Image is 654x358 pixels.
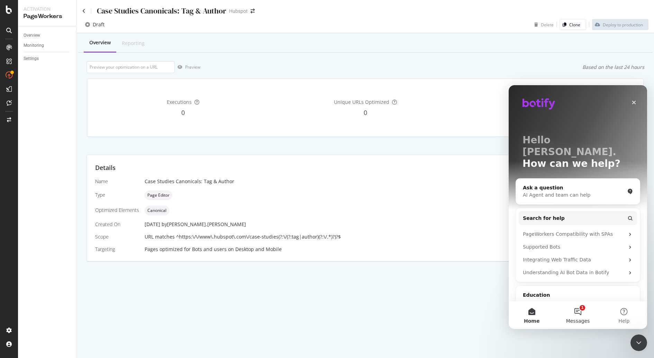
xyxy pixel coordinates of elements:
[181,108,185,117] span: 0
[95,191,139,198] div: Type
[532,19,554,30] button: Delete
[24,32,40,39] div: Overview
[145,233,341,240] span: URL matches ^https:\/\/www\.hubspot\.com\/case-studies(?:\/(?:tag|author)(?:\/.*)?)?$
[24,42,72,49] a: Monitoring
[145,178,636,185] div: Case Studies Canonicals: Tag & Author
[229,8,248,15] div: Hubspot
[147,193,170,197] span: Page Editor
[93,21,105,28] div: Draft
[603,22,643,28] div: Deploy to production
[364,108,367,117] span: 0
[95,207,139,214] div: Optimized Elements
[251,9,255,14] div: arrow-right-arrow-left
[582,64,644,71] div: Based on the last 24 hours
[95,178,139,185] div: Name
[509,85,647,329] iframe: Intercom live chat
[162,221,246,228] div: by [PERSON_NAME].[PERSON_NAME]
[97,6,226,16] div: Case Studies Canonicals: Tag & Author
[235,246,282,253] div: Desktop and Mobile
[24,6,71,12] div: Activation
[185,64,200,70] div: Preview
[145,206,169,215] div: neutral label
[95,221,139,228] div: Created On
[192,246,227,253] div: Bots and users
[24,12,71,20] div: PageWorkers
[95,233,139,240] div: Scope
[175,62,200,73] button: Preview
[560,19,586,30] button: Clone
[82,9,85,14] a: Click to go back
[167,99,192,105] span: Executions
[89,39,111,46] div: Overview
[630,334,647,351] iframe: Intercom live chat
[147,208,166,213] span: Canonical
[145,221,636,228] div: [DATE]
[145,190,172,200] div: neutral label
[24,55,39,62] div: Settings
[24,55,72,62] a: Settings
[541,22,554,28] div: Delete
[569,22,580,28] div: Clone
[24,42,44,49] div: Monitoring
[24,32,72,39] a: Overview
[95,246,139,253] div: Targeting
[122,40,145,47] div: Reporting
[145,246,636,253] div: Pages optimized for on
[592,19,648,30] button: Deploy to production
[95,163,116,172] div: Details
[334,99,389,105] span: Unique URLs Optimized
[87,61,175,73] input: Preview your optimization on a URL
